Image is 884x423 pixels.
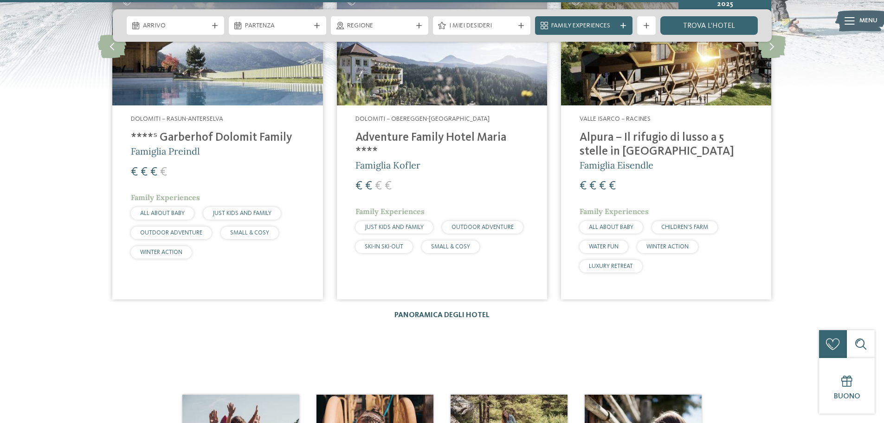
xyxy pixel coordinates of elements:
span: Regione [347,21,412,31]
span: JUST KIDS AND FAMILY [365,224,424,230]
span: JUST KIDS AND FAMILY [213,210,271,216]
a: Buono [819,358,875,414]
span: WATER FUN [589,244,619,250]
span: € [385,180,392,192]
span: € [160,166,167,178]
span: ALL ABOUT BABY [589,224,633,230]
span: Arrivo [143,21,208,31]
span: Valle Isarco – Racines [580,116,651,122]
span: Famiglia Preindl [131,145,200,157]
span: WINTER ACTION [646,244,689,250]
span: € [375,180,382,192]
h4: ****ˢ Garberhof Dolomit Family [131,131,304,145]
span: Family Experiences [131,193,200,202]
span: Famiglia Kofler [355,159,420,171]
span: OUTDOOR ADVENTURE [452,224,514,230]
span: Partenza [245,21,310,31]
span: OUTDOOR ADVENTURE [140,230,202,236]
span: Famiglia Eisendle [580,159,653,171]
h4: Alpura – Il rifugio di lusso a 5 stelle in [GEOGRAPHIC_DATA] [580,131,753,159]
span: SMALL & COSY [230,230,269,236]
h4: Adventure Family Hotel Maria **** [355,131,529,159]
span: € [365,180,372,192]
a: Panoramica degli hotel [394,312,490,319]
span: SKI-IN SKI-OUT [365,244,403,250]
span: I miei desideri [449,21,514,31]
span: € [355,180,362,192]
a: trova l’hotel [660,16,758,35]
span: ALL ABOUT BABY [140,210,185,216]
span: € [599,180,606,192]
span: CHILDREN’S FARM [661,224,708,230]
span: € [141,166,148,178]
span: Family Experiences [580,207,649,216]
span: € [609,180,616,192]
span: € [589,180,596,192]
span: € [131,166,138,178]
span: Family Experiences [551,21,616,31]
span: Dolomiti – Obereggen-[GEOGRAPHIC_DATA] [355,116,490,122]
span: Buono [834,393,860,400]
span: LUXURY RETREAT [589,263,633,269]
span: € [580,180,587,192]
span: Dolomiti – Rasun-Anterselva [131,116,223,122]
span: WINTER ACTION [140,249,182,255]
span: SMALL & COSY [431,244,470,250]
span: Family Experiences [355,207,425,216]
span: € [150,166,157,178]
